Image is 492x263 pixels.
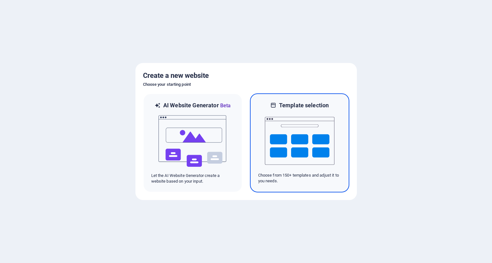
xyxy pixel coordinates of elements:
[158,110,227,173] img: ai
[250,93,349,192] div: Template selectionChoose from 150+ templates and adjust it to you needs.
[151,173,234,184] p: Let the AI Website Generator create a website based on your input.
[143,81,349,88] h6: Choose your starting point
[163,102,231,110] h6: AI Website Generator
[219,103,231,109] span: Beta
[143,93,242,192] div: AI Website GeneratorBetaaiLet the AI Website Generator create a website based on your input.
[258,172,341,184] p: Choose from 150+ templates and adjust it to you needs.
[279,102,329,109] h6: Template selection
[143,71,349,81] h5: Create a new website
